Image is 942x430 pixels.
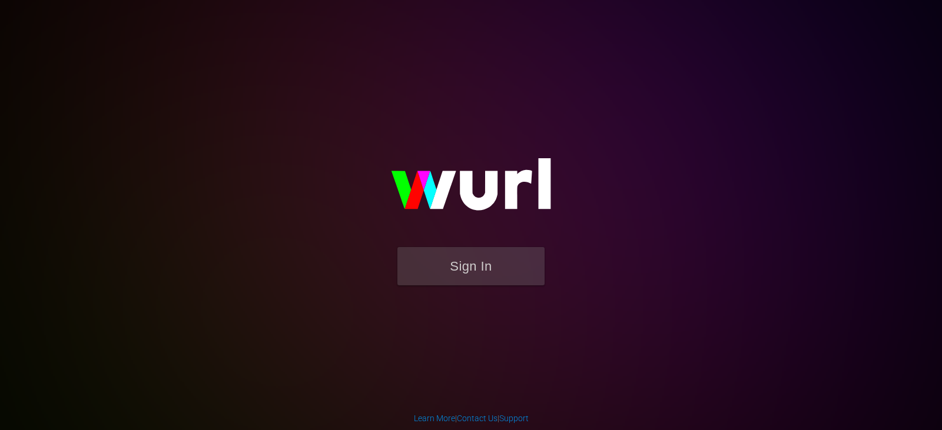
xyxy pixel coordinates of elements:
[414,412,529,424] div: | |
[499,414,529,423] a: Support
[457,414,497,423] a: Contact Us
[397,247,545,285] button: Sign In
[414,414,455,423] a: Learn More
[353,133,589,247] img: wurl-logo-on-black-223613ac3d8ba8fe6dc639794a292ebdb59501304c7dfd60c99c58986ef67473.svg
